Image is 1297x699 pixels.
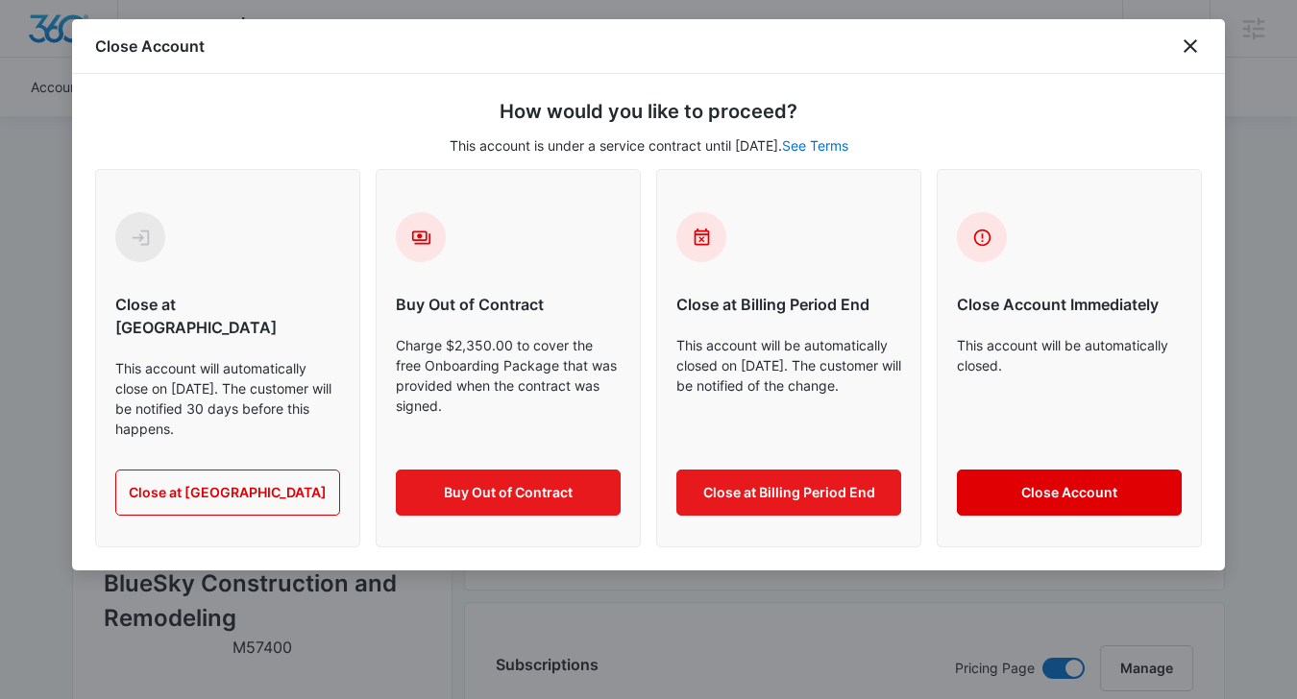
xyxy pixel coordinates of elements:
button: Close Account [957,470,1182,516]
button: Close at Billing Period End [676,470,901,516]
h6: Close Account Immediately [957,293,1182,316]
h6: Buy Out of Contract [396,293,621,316]
p: Charge $2,350.00 to cover the free Onboarding Package that was provided when the contract was sig... [396,335,621,439]
div: v 4.0.25 [54,31,94,46]
img: logo_orange.svg [31,31,46,46]
img: tab_keywords_by_traffic_grey.svg [191,111,207,127]
h5: How would you like to proceed? [95,97,1202,126]
p: This account will be automatically closed. [957,335,1182,439]
p: This account is under a service contract until [DATE]. [95,135,1202,156]
h1: Close Account [95,35,205,58]
div: Domain Overview [73,113,172,126]
img: tab_domain_overview_orange.svg [52,111,67,127]
h6: Close at Billing Period End [676,293,901,316]
p: This account will be automatically closed on [DATE]. The customer will be notified of the change. [676,335,901,439]
p: This account will automatically close on [DATE]. The customer will be notified 30 days before thi... [115,358,340,439]
img: website_grey.svg [31,50,46,65]
div: Domain: [DOMAIN_NAME] [50,50,211,65]
button: Close at [GEOGRAPHIC_DATA] [115,470,340,516]
h6: Close at [GEOGRAPHIC_DATA] [115,293,340,339]
button: close [1179,35,1202,58]
a: See Terms [782,137,848,154]
button: Buy Out of Contract [396,470,621,516]
div: Keywords by Traffic [212,113,324,126]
